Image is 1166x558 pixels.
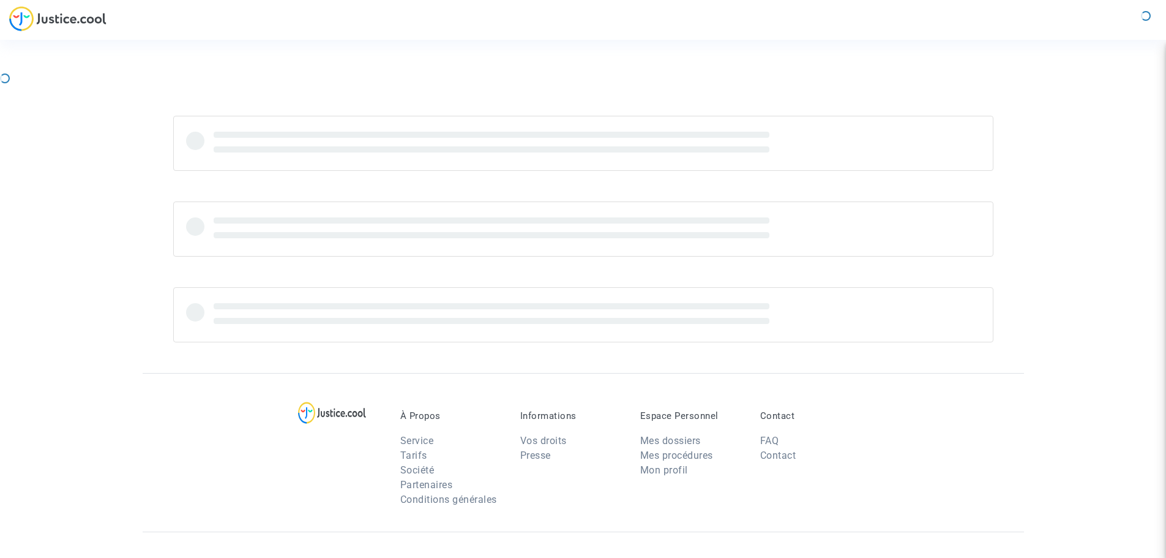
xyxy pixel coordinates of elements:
[640,410,742,421] p: Espace Personnel
[400,435,434,447] a: Service
[640,450,713,461] a: Mes procédures
[400,464,435,476] a: Société
[298,402,366,424] img: logo-lg.svg
[400,494,497,505] a: Conditions générales
[760,435,779,447] a: FAQ
[640,464,688,476] a: Mon profil
[520,450,551,461] a: Presse
[640,435,701,447] a: Mes dossiers
[400,410,502,421] p: À Propos
[760,410,862,421] p: Contact
[400,450,427,461] a: Tarifs
[9,6,107,31] img: jc-logo.svg
[760,450,796,461] a: Contact
[520,410,622,421] p: Informations
[400,479,453,491] a: Partenaires
[520,435,567,447] a: Vos droits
